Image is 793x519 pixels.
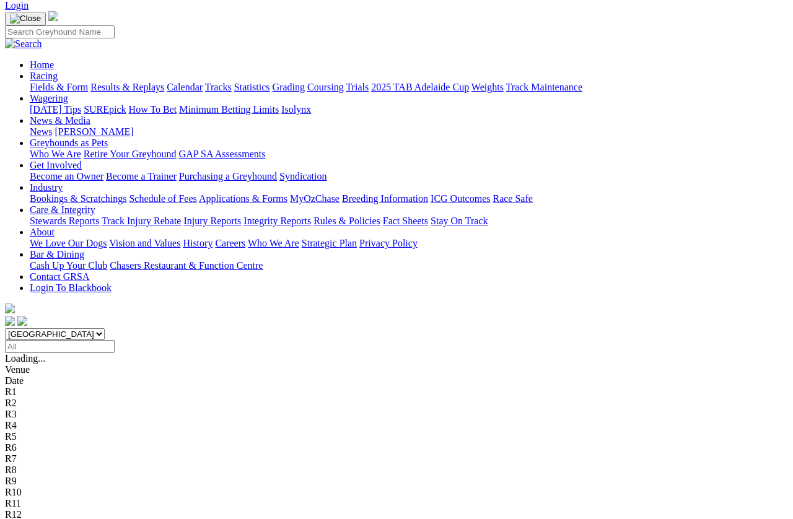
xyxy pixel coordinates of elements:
[290,193,340,204] a: MyOzChase
[30,104,81,115] a: [DATE] Tips
[5,487,788,498] div: R10
[30,282,112,293] a: Login To Blackbook
[307,82,344,92] a: Coursing
[84,149,177,159] a: Retire Your Greyhound
[371,82,469,92] a: 2025 TAB Adelaide Cup
[359,238,418,248] a: Privacy Policy
[302,238,357,248] a: Strategic Plan
[313,216,380,226] a: Rules & Policies
[5,364,788,375] div: Venue
[281,104,311,115] a: Isolynx
[30,59,54,70] a: Home
[30,137,108,148] a: Greyhounds as Pets
[30,171,103,181] a: Become an Owner
[5,303,15,313] img: logo-grsa-white.png
[5,476,788,487] div: R9
[110,260,263,271] a: Chasers Restaurant & Function Centre
[5,316,15,326] img: facebook.svg
[17,316,27,326] img: twitter.svg
[179,171,277,181] a: Purchasing a Greyhound
[5,409,788,420] div: R3
[30,126,788,137] div: News & Media
[179,149,266,159] a: GAP SA Assessments
[30,249,84,259] a: Bar & Dining
[5,453,788,464] div: R7
[183,216,241,226] a: Injury Reports
[30,71,58,81] a: Racing
[55,126,133,137] a: [PERSON_NAME]
[471,82,504,92] a: Weights
[5,498,788,509] div: R11
[90,82,164,92] a: Results & Replays
[342,193,428,204] a: Breeding Information
[30,182,63,193] a: Industry
[102,216,181,226] a: Track Injury Rebate
[279,171,326,181] a: Syndication
[129,193,196,204] a: Schedule of Fees
[506,82,582,92] a: Track Maintenance
[5,353,45,364] span: Loading...
[5,375,788,386] div: Date
[30,260,788,271] div: Bar & Dining
[30,149,788,160] div: Greyhounds as Pets
[215,238,245,248] a: Careers
[30,115,90,126] a: News & Media
[30,93,68,103] a: Wagering
[30,126,52,137] a: News
[5,464,788,476] div: R8
[10,14,41,24] img: Close
[30,216,99,226] a: Stewards Reports
[84,104,126,115] a: SUREpick
[30,82,788,93] div: Racing
[30,238,788,249] div: About
[30,171,788,182] div: Get Involved
[30,238,107,248] a: We Love Our Dogs
[48,11,58,21] img: logo-grsa-white.png
[5,25,115,38] input: Search
[183,238,212,248] a: History
[30,204,95,215] a: Care & Integrity
[5,386,788,398] div: R1
[346,82,369,92] a: Trials
[30,193,788,204] div: Industry
[30,149,81,159] a: Who We Are
[30,216,788,227] div: Care & Integrity
[273,82,305,92] a: Grading
[179,104,279,115] a: Minimum Betting Limits
[243,216,311,226] a: Integrity Reports
[30,104,788,115] div: Wagering
[493,193,532,204] a: Race Safe
[30,160,82,170] a: Get Involved
[109,238,180,248] a: Vision and Values
[129,104,177,115] a: How To Bet
[5,431,788,442] div: R5
[5,38,42,50] img: Search
[431,216,488,226] a: Stay On Track
[30,82,88,92] a: Fields & Form
[30,271,89,282] a: Contact GRSA
[167,82,203,92] a: Calendar
[248,238,299,248] a: Who We Are
[431,193,490,204] a: ICG Outcomes
[30,260,107,271] a: Cash Up Your Club
[106,171,177,181] a: Become a Trainer
[30,193,126,204] a: Bookings & Scratchings
[5,442,788,453] div: R6
[5,340,115,353] input: Select date
[199,193,287,204] a: Applications & Forms
[5,398,788,409] div: R2
[5,420,788,431] div: R4
[234,82,270,92] a: Statistics
[5,12,46,25] button: Toggle navigation
[383,216,428,226] a: Fact Sheets
[205,82,232,92] a: Tracks
[30,227,55,237] a: About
